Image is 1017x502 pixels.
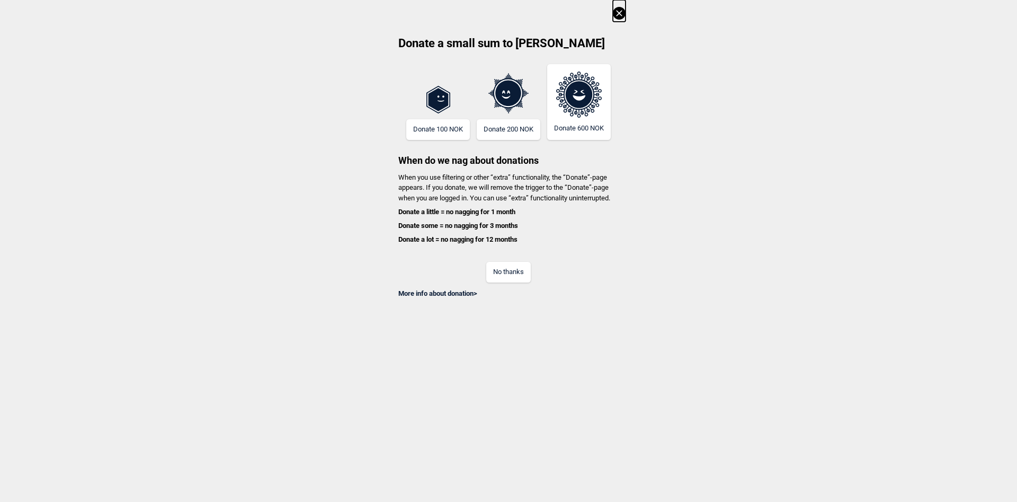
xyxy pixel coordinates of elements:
[391,172,626,245] p: When you use filtering or other “extra” functionality, the “Donate”-page appears. If you donate, ...
[398,208,515,216] b: Donate a little = no nagging for 1 month
[398,235,518,243] b: Donate a lot = no nagging for 12 months
[547,64,611,140] button: Donate 600 NOK
[486,262,531,283] button: No thanks
[406,119,470,140] button: Donate 100 NOK
[391,36,626,59] h2: Donate a small sum to [PERSON_NAME]
[477,119,540,140] button: Donate 200 NOK
[391,140,626,167] h3: When do we nag about donations
[398,222,518,230] b: Donate some = no nagging for 3 months
[398,289,477,297] a: More info about donation>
